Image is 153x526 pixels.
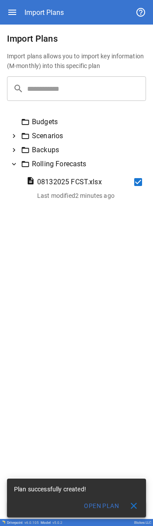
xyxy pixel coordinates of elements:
[21,159,143,169] div: Rolling Forecasts
[21,145,143,155] div: Backups
[7,32,146,46] h6: Import Plans
[129,501,139,511] span: close
[24,521,39,525] span: v 6.0.105
[21,131,143,141] div: Scenarios
[41,521,63,525] div: Model
[7,521,39,525] div: Drivepoint
[37,191,143,200] p: Last modified 2 minutes ago
[78,498,125,514] button: Open Plan
[37,177,102,187] span: 08132025 FCST.xlsx
[14,481,86,497] div: Plan successfully created!
[21,117,143,127] div: Budgets
[52,521,63,525] span: v 5.0.2
[134,521,151,525] div: Blokes LLC
[24,8,64,17] div: Import Plans
[13,83,24,94] span: search
[2,520,5,524] img: Drivepoint
[7,52,146,71] h6: Import plans allows you to import key information (M-monthly) into this specific plan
